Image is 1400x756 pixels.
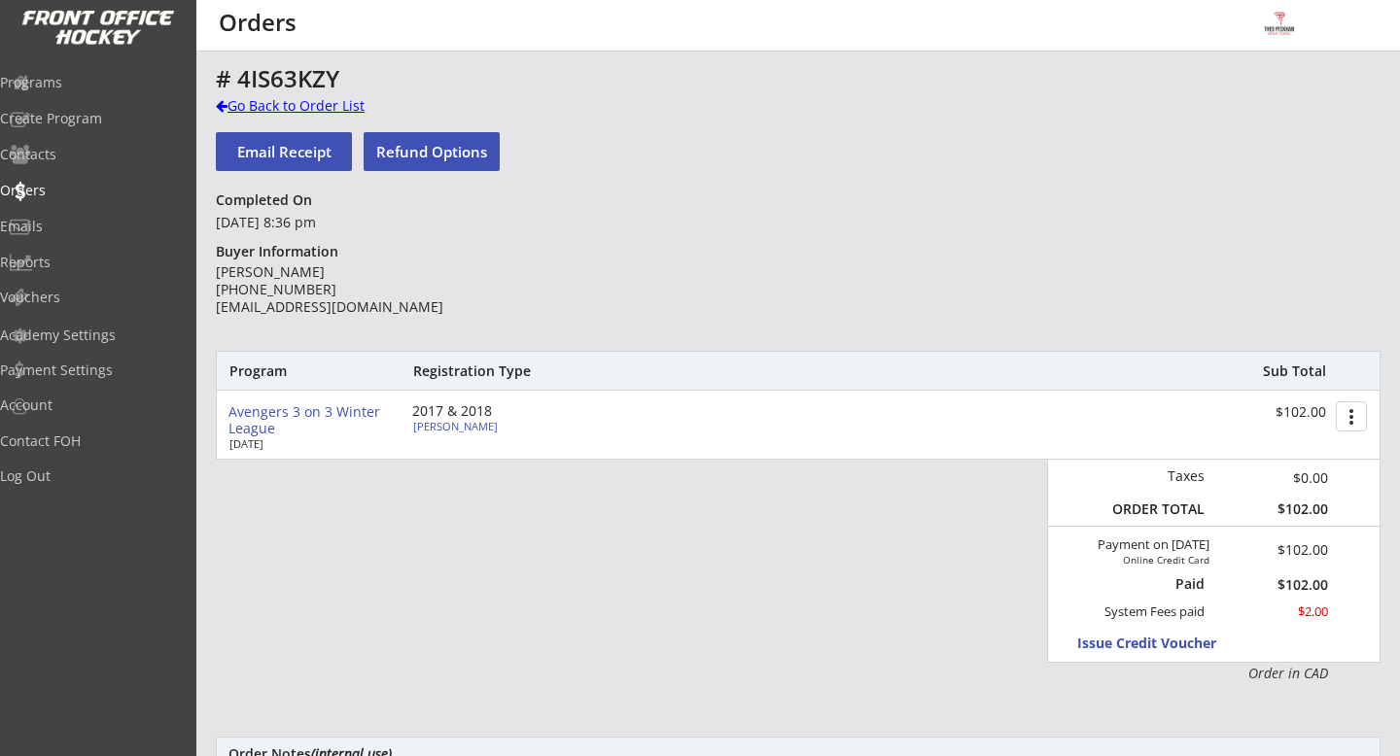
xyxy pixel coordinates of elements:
div: $102.00 [1218,578,1328,592]
div: ORDER TOTAL [1103,500,1205,518]
div: Taxes [1103,467,1205,485]
div: $102.00 [1206,404,1326,421]
div: Registration Type [413,362,636,380]
div: [PERSON_NAME] [413,421,630,431]
div: # 4IS63KZY [216,67,1147,90]
div: $2.00 [1218,603,1328,620]
div: Paid [1115,575,1205,593]
div: Payment on [DATE] [1055,537,1209,553]
button: Refund Options [364,132,500,171]
div: $0.00 [1218,467,1328,488]
button: Issue Credit Voucher [1077,631,1257,657]
div: Online Credit Card [1100,554,1209,566]
div: Avengers 3 on 3 Winter League [228,404,397,437]
div: [DATE] [229,438,385,449]
button: more_vert [1336,401,1367,431]
div: System Fees paid [1087,603,1205,620]
div: Program [229,362,334,380]
div: Completed On [216,191,321,209]
div: Go Back to Order List [216,96,416,116]
div: 2017 & 2018 [412,404,636,418]
div: Buyer Information [216,243,347,260]
button: Email Receipt [216,132,352,171]
div: Sub Total [1242,362,1326,380]
div: $102.00 [1218,500,1328,518]
div: [DATE] 8:36 pm [216,213,497,232]
div: Order in CAD [1103,664,1328,683]
div: [PERSON_NAME] [PHONE_NUMBER] [EMAIL_ADDRESS][DOMAIN_NAME] [216,263,497,317]
div: $102.00 [1235,543,1328,557]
